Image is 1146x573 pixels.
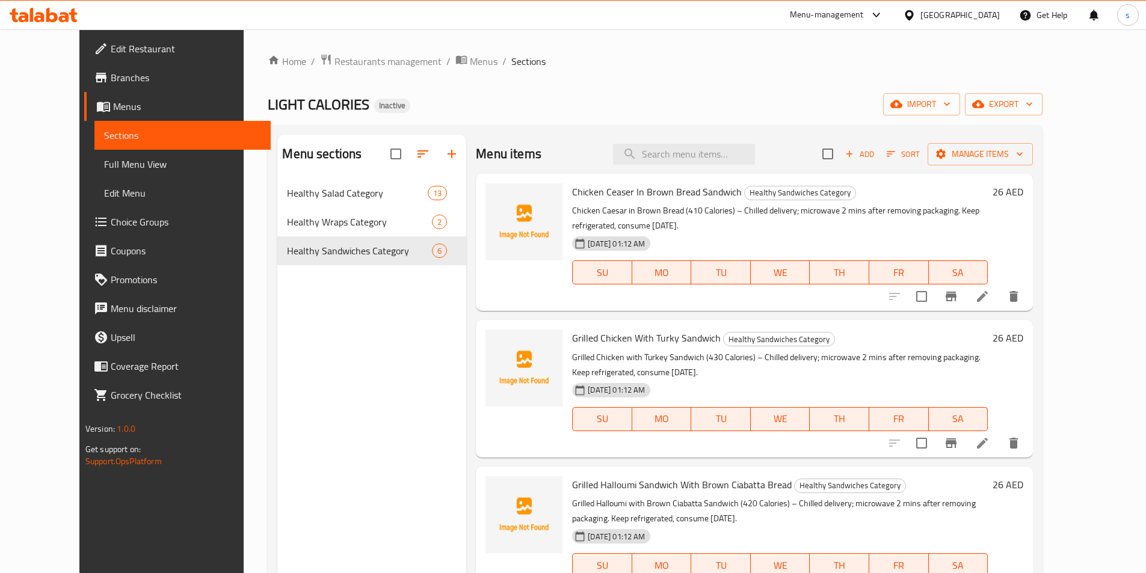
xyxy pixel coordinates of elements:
span: Select to update [909,284,934,309]
a: Edit Restaurant [84,34,271,63]
p: Grilled Chicken with Turkey Sandwich (430 Calories) – Chilled delivery; microwave 2 mins after re... [572,350,988,380]
span: 2 [433,216,446,228]
div: items [428,186,447,200]
span: Menu disclaimer [111,301,261,316]
span: import [893,97,950,112]
span: FR [874,264,924,281]
span: [DATE] 01:12 AM [583,384,650,396]
button: Add section [437,139,466,168]
span: TU [696,264,746,281]
span: LIGHT CALORIES [268,91,369,118]
li: / [311,54,315,69]
a: Full Menu View [94,150,271,179]
div: Healthy Salad Category13 [277,179,466,207]
div: Inactive [374,99,410,113]
button: SA [929,260,988,284]
span: TH [815,264,864,281]
span: Sort items [879,145,928,164]
span: Sections [104,128,261,142]
button: SU [572,407,632,431]
a: Sections [94,121,271,150]
span: Select section [815,141,840,167]
a: Upsell [84,323,271,352]
img: Grilled Chicken With Turky Sandwich [485,329,562,406]
span: Add [843,147,876,161]
span: Healthy Sandwiches Category [795,479,905,492]
span: [DATE] 01:12 AM [583,531,650,542]
span: Choice Groups [111,215,261,229]
button: WE [751,260,810,284]
li: / [446,54,451,69]
button: TU [691,407,751,431]
a: Edit menu item [975,289,990,304]
span: WE [756,410,806,427]
span: export [975,97,1033,112]
span: Full Menu View [104,157,261,171]
a: Edit Menu [94,179,271,207]
h2: Menu sections [282,145,362,163]
input: search [613,144,755,165]
div: Healthy Sandwiches Category [794,479,906,493]
div: [GEOGRAPHIC_DATA] [920,8,1000,22]
span: Add item [840,145,879,164]
a: Home [268,54,306,69]
button: export [965,93,1043,115]
span: 13 [428,188,446,199]
button: Branch-specific-item [937,429,966,458]
div: items [432,244,447,258]
button: TH [810,407,869,431]
nav: breadcrumb [268,54,1043,69]
span: Branches [111,70,261,85]
span: Sort [887,147,920,161]
span: TH [815,410,864,427]
a: Restaurants management [320,54,442,69]
img: Grilled Halloumi Sandwich With Brown Ciabatta Bread [485,476,562,553]
span: Inactive [374,100,410,111]
p: Grilled Halloumi with Brown Ciabatta Sandwich (420 Calories) – Chilled delivery; microwave 2 mins... [572,496,988,526]
a: Menus [84,92,271,121]
li: / [502,54,507,69]
button: delete [999,429,1028,458]
p: Chicken Caesar in Brown Bread (410 Calories) – Chilled delivery; microwave 2 mins after removing ... [572,203,988,233]
span: Healthy Sandwiches Category [287,244,432,258]
a: Promotions [84,265,271,294]
span: TU [696,410,746,427]
span: Menus [113,99,261,114]
span: 6 [433,245,446,257]
span: Restaurants management [334,54,442,69]
a: Edit menu item [975,436,990,450]
div: items [432,215,447,229]
button: MO [632,260,692,284]
img: Chicken Ceaser In Brown Bread Sandwich [485,183,562,260]
button: WE [751,407,810,431]
div: Healthy Sandwiches Category [744,186,856,200]
span: WE [756,264,806,281]
nav: Menu sections [277,174,466,270]
span: Manage items [937,147,1023,162]
a: Menus [455,54,498,69]
button: Branch-specific-item [937,282,966,311]
button: Sort [884,145,923,164]
span: 1.0.0 [117,421,135,437]
button: SA [929,407,988,431]
span: Sort sections [408,139,437,168]
span: Coupons [111,244,261,258]
span: SU [578,264,627,281]
a: Branches [84,63,271,92]
span: FR [874,410,924,427]
span: Healthy Sandwiches Category [724,332,834,346]
button: Add [840,145,879,164]
span: Healthy Wraps Category [287,215,432,229]
span: Edit Restaurant [111,41,261,56]
a: Coupons [84,236,271,265]
div: Healthy Sandwiches Category6 [277,236,466,265]
span: s [1126,8,1130,22]
span: Healthy Salad Category [287,186,428,200]
span: [DATE] 01:12 AM [583,238,650,250]
div: Healthy Wraps Category2 [277,207,466,236]
button: FR [869,260,929,284]
span: Get support on: [85,441,141,457]
button: import [883,93,960,115]
span: Chicken Ceaser In Brown Bread Sandwich [572,183,742,201]
span: Grocery Checklist [111,388,261,402]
